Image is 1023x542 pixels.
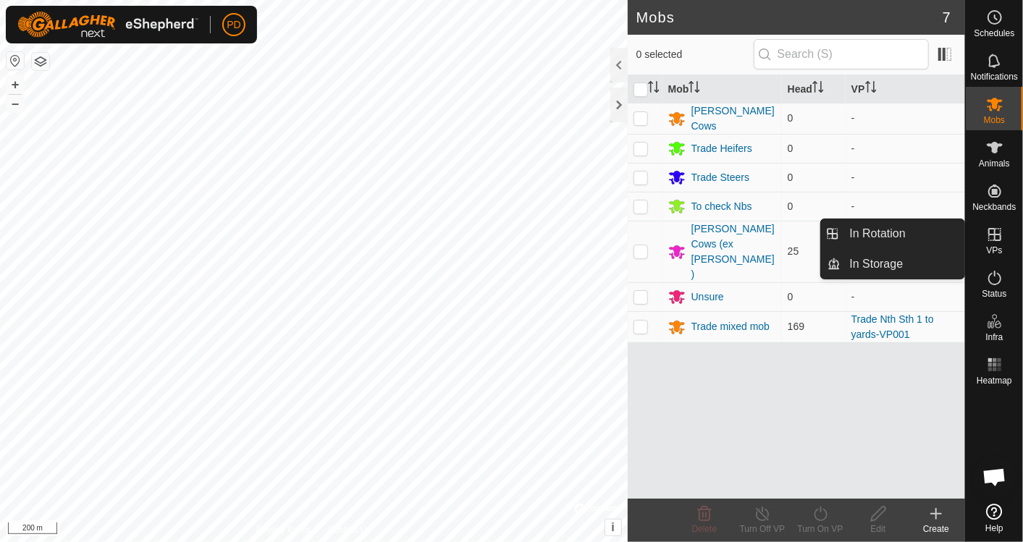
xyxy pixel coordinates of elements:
[846,163,965,192] td: -
[943,7,951,28] span: 7
[851,313,934,340] a: Trade Nth Sth 1 to yards-VP001
[984,116,1005,124] span: Mobs
[782,75,846,103] th: Head
[982,289,1006,298] span: Status
[846,134,965,163] td: -
[907,522,965,535] div: Create
[7,76,24,93] button: +
[691,103,776,134] div: [PERSON_NAME] Cows
[985,524,1003,533] span: Help
[812,83,824,95] p-sorticon: Activate to sort
[972,203,1016,211] span: Neckbands
[850,225,906,242] span: In Rotation
[788,291,793,302] span: 0
[973,455,1016,499] div: Open chat
[791,522,849,535] div: Turn On VP
[966,498,1023,538] a: Help
[256,523,311,536] a: Privacy Policy
[846,75,965,103] th: VP
[611,521,614,533] span: i
[691,199,752,214] div: To check Nbs
[636,47,754,62] span: 0 selected
[841,250,965,279] a: In Storage
[788,245,799,257] span: 25
[7,95,24,112] button: –
[733,522,791,535] div: Turn Off VP
[850,255,904,273] span: In Storage
[7,52,24,69] button: Reset Map
[979,159,1010,168] span: Animals
[691,221,776,282] div: [PERSON_NAME] Cows (ex [PERSON_NAME])
[846,103,965,134] td: -
[985,333,1003,342] span: Infra
[754,39,929,69] input: Search (S)
[977,376,1012,385] span: Heatmap
[788,112,793,124] span: 0
[846,282,965,311] td: -
[788,321,804,332] span: 169
[849,522,907,535] div: Edit
[974,29,1014,38] span: Schedules
[971,72,1018,81] span: Notifications
[662,75,782,103] th: Mob
[32,53,49,70] button: Map Layers
[328,523,371,536] a: Contact Us
[865,83,877,95] p-sorticon: Activate to sort
[788,172,793,183] span: 0
[821,250,964,279] li: In Storage
[691,319,770,334] div: Trade mixed mob
[691,289,724,305] div: Unsure
[846,192,965,221] td: -
[692,524,717,534] span: Delete
[648,83,660,95] p-sorticon: Activate to sort
[689,83,700,95] p-sorticon: Activate to sort
[605,520,621,535] button: i
[17,12,198,38] img: Gallagher Logo
[986,246,1002,255] span: VPs
[691,141,752,156] div: Trade Heifers
[821,219,964,248] li: In Rotation
[841,219,965,248] a: In Rotation
[788,200,793,212] span: 0
[788,143,793,154] span: 0
[691,170,749,185] div: Trade Steers
[636,9,943,26] h2: Mobs
[227,17,240,33] span: PD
